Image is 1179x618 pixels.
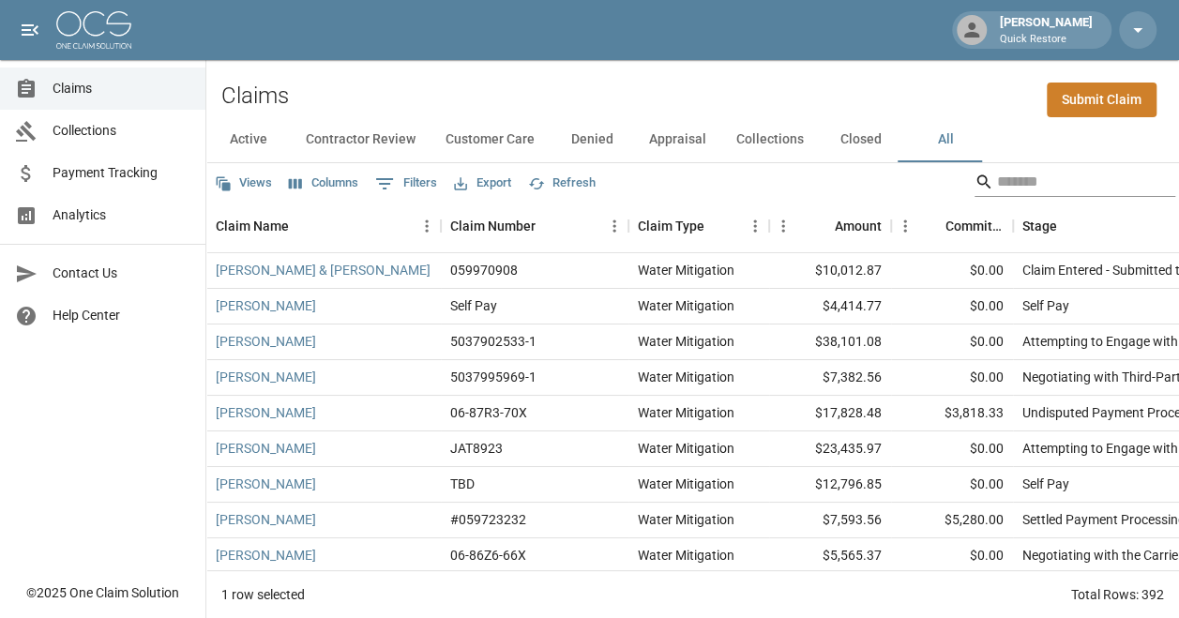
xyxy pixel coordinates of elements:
[891,396,1013,431] div: $3,818.33
[450,368,537,386] div: 5037995969-1
[769,538,891,574] div: $5,565.37
[431,117,550,162] button: Customer Care
[891,360,1013,396] div: $0.00
[891,253,1013,289] div: $0.00
[206,117,1179,162] div: dynamic tabs
[53,79,190,98] span: Claims
[769,360,891,396] div: $7,382.56
[53,205,190,225] span: Analytics
[216,368,316,386] a: [PERSON_NAME]
[206,117,291,162] button: Active
[891,538,1013,574] div: $0.00
[769,289,891,324] div: $4,414.77
[216,200,289,252] div: Claim Name
[450,261,518,279] div: 059970908
[284,169,363,198] button: Select columns
[891,289,1013,324] div: $0.00
[600,212,628,240] button: Menu
[769,324,891,360] div: $38,101.08
[891,467,1013,503] div: $0.00
[210,169,277,198] button: Views
[891,503,1013,538] div: $5,280.00
[450,296,497,315] div: Self Pay
[638,403,734,422] div: Water Mitigation
[769,212,797,240] button: Menu
[638,200,704,252] div: Claim Type
[216,546,316,565] a: [PERSON_NAME]
[769,503,891,538] div: $7,593.56
[1057,213,1083,239] button: Sort
[741,212,769,240] button: Menu
[638,332,734,351] div: Water Mitigation
[638,510,734,529] div: Water Mitigation
[1022,475,1069,493] div: Self Pay
[721,117,819,162] button: Collections
[769,200,891,252] div: Amount
[291,117,431,162] button: Contractor Review
[53,264,190,283] span: Contact Us
[26,583,179,602] div: © 2025 One Claim Solution
[370,169,442,199] button: Show filters
[441,200,628,252] div: Claim Number
[638,475,734,493] div: Water Mitigation
[634,117,721,162] button: Appraisal
[638,368,734,386] div: Water Mitigation
[221,83,289,110] h2: Claims
[628,200,769,252] div: Claim Type
[819,117,903,162] button: Closed
[216,510,316,529] a: [PERSON_NAME]
[56,11,131,49] img: ocs-logo-white-transparent.png
[450,439,503,458] div: JAT8923
[891,212,919,240] button: Menu
[216,403,316,422] a: [PERSON_NAME]
[1022,200,1057,252] div: Stage
[413,212,441,240] button: Menu
[450,200,536,252] div: Claim Number
[769,431,891,467] div: $23,435.97
[450,475,475,493] div: TBD
[216,332,316,351] a: [PERSON_NAME]
[11,11,49,49] button: open drawer
[221,585,305,604] div: 1 row selected
[536,213,562,239] button: Sort
[891,324,1013,360] div: $0.00
[1022,296,1069,315] div: Self Pay
[216,261,431,279] a: [PERSON_NAME] & [PERSON_NAME]
[903,117,988,162] button: All
[891,200,1013,252] div: Committed Amount
[638,439,734,458] div: Water Mitigation
[704,213,731,239] button: Sort
[769,253,891,289] div: $10,012.87
[53,306,190,325] span: Help Center
[975,167,1175,201] div: Search
[835,200,882,252] div: Amount
[216,475,316,493] a: [PERSON_NAME]
[450,332,537,351] div: 5037902533-1
[809,213,835,239] button: Sort
[769,396,891,431] div: $17,828.48
[945,200,1004,252] div: Committed Amount
[1047,83,1156,117] a: Submit Claim
[216,439,316,458] a: [PERSON_NAME]
[891,431,1013,467] div: $0.00
[450,510,526,529] div: #059723232
[638,296,734,315] div: Water Mitigation
[206,200,441,252] div: Claim Name
[1000,32,1093,48] p: Quick Restore
[638,261,734,279] div: Water Mitigation
[523,169,600,198] button: Refresh
[450,403,527,422] div: 06-87R3-70X
[289,213,315,239] button: Sort
[53,163,190,183] span: Payment Tracking
[550,117,634,162] button: Denied
[1071,585,1164,604] div: Total Rows: 392
[216,296,316,315] a: [PERSON_NAME]
[919,213,945,239] button: Sort
[638,546,734,565] div: Water Mitigation
[449,169,516,198] button: Export
[769,467,891,503] div: $12,796.85
[53,121,190,141] span: Collections
[992,13,1100,47] div: [PERSON_NAME]
[450,546,526,565] div: 06-86Z6-66X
